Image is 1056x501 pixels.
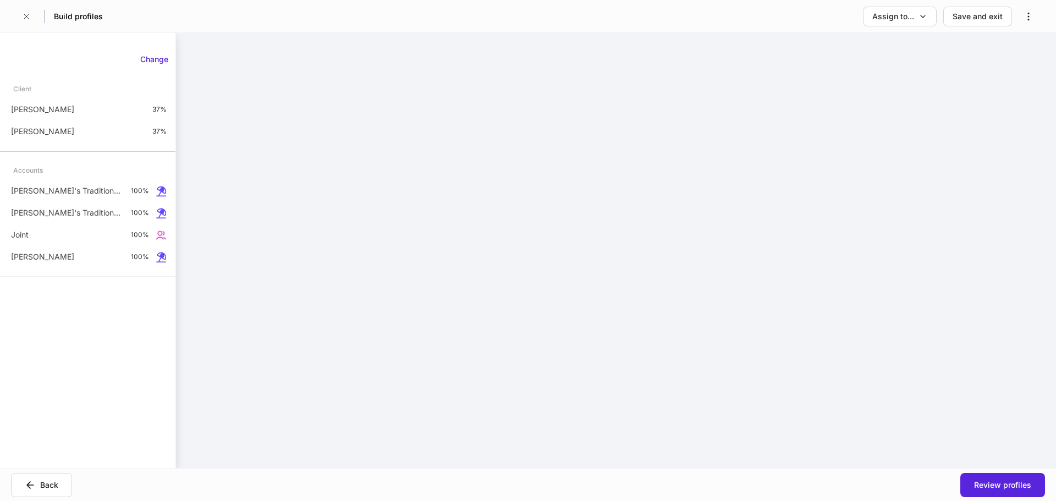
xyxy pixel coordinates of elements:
[140,54,168,65] div: Change
[974,480,1031,491] div: Review profiles
[863,7,937,26] button: Assign to...
[152,105,167,114] p: 37%
[11,207,122,218] p: [PERSON_NAME]'s Traditional IRA SB
[872,11,914,22] div: Assign to...
[11,104,74,115] p: [PERSON_NAME]
[13,161,43,180] div: Accounts
[54,11,103,22] h5: Build profiles
[943,7,1012,26] button: Save and exit
[11,229,29,240] p: Joint
[11,185,122,196] p: [PERSON_NAME]'s Traditional IRA Alpine
[152,127,167,136] p: 37%
[11,251,74,262] p: [PERSON_NAME]
[40,480,58,491] div: Back
[131,230,149,239] p: 100%
[131,186,149,195] p: 100%
[953,11,1003,22] div: Save and exit
[131,252,149,261] p: 100%
[131,208,149,217] p: 100%
[960,473,1045,497] button: Review profiles
[11,473,72,497] button: Back
[11,126,74,137] p: [PERSON_NAME]
[13,79,31,98] div: Client
[133,51,175,68] button: Change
